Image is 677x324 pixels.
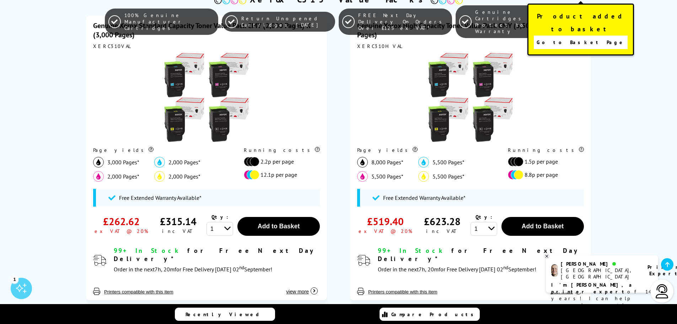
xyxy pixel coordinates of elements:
div: [GEOGRAPHIC_DATA], [GEOGRAPHIC_DATA] [561,267,639,280]
img: black_icon.svg [357,157,368,168]
span: Free Extended Warranty Available* [383,194,466,201]
img: cyan_icon.svg [418,157,429,168]
div: 1 [11,275,18,283]
img: Xerox High Capacity Toner Value Pack CMY (5,500 Pages) K (8,000 Pages) [426,53,515,142]
li: 12.1p per page [244,170,316,180]
b: I'm [PERSON_NAME], a printer expert [551,282,634,295]
button: Add to Basket [501,217,584,236]
div: inc VAT [426,228,458,234]
div: ex VAT @ 20% [359,228,412,234]
span: 99+ In Stock [378,246,445,255]
span: Recently Viewed [186,311,266,318]
span: Add to Basket [258,223,300,230]
img: user-headset-light.svg [655,284,669,298]
div: £519.40 [367,215,404,228]
span: 5,500 Pages* [432,173,464,180]
div: inc VAT [162,228,194,234]
div: XERC310VAL [93,43,320,49]
div: Page yields [93,147,229,153]
div: modal_delivery [114,246,320,275]
span: Free Extended Warranty Available* [119,194,202,201]
span: Go to Basket Page [537,37,625,47]
span: Add to Basket [522,223,564,230]
div: Page yields [357,147,493,153]
sup: nd [239,264,244,271]
span: Qty: [475,214,492,220]
span: 7h, 20m [419,266,439,273]
div: £315.14 [160,215,197,228]
sup: nd [503,264,508,271]
a: Recently Viewed [175,308,275,321]
div: XERC310HVAL [357,43,584,49]
div: [PERSON_NAME] [561,261,639,267]
span: 2,000 Pages* [168,173,200,180]
div: £262.62 [103,215,140,228]
li: 8.8p per page [508,170,580,180]
span: Return Unopened Cartridges [DATE] [241,15,331,28]
div: Product added to basket [527,4,634,55]
img: magenta_icon.svg [357,171,368,182]
div: Running costs [244,147,320,153]
span: Order in the next for Free Delivery [DATE] 02 September! [378,266,536,273]
span: 7h, 20m [155,266,174,273]
button: Add to Basket [237,217,320,236]
span: for Free Next Day Delivery* [114,246,317,263]
button: view more [284,281,320,295]
img: black_icon.svg [93,157,104,168]
span: FREE Next Day Delivery On Orders Over £125 ex VAT* [358,12,448,31]
div: modal_delivery [378,246,584,275]
img: Xerox Standard Capacity Toner Value Pack CMY (2,000 Pages) K (3,000 Pages) [162,53,251,142]
span: 3,000 Pages* [107,159,139,166]
li: 1.5p per page [508,157,580,166]
img: magenta_icon.svg [93,171,104,182]
span: Compare Products [391,311,477,318]
div: ex VAT @ 20% [95,228,148,234]
a: Compare Products [380,308,480,321]
div: £623.28 [424,215,461,228]
img: cyan_icon.svg [154,157,165,168]
span: 2,000 Pages* [168,159,200,166]
button: Printers compatible with this item [366,289,440,295]
span: view more [286,289,309,294]
span: Qty: [211,214,228,220]
img: yellow_icon.svg [418,171,429,182]
span: 99+ In Stock [114,246,181,255]
p: of 14 years! I can help you choose the right product [551,282,653,315]
span: 8,000 Pages* [371,159,403,166]
img: ashley-livechat.png [551,264,558,277]
span: 5,500 Pages* [432,159,464,166]
li: 2.2p per page [244,157,316,166]
a: Go to Basket Page [534,36,628,49]
span: 5,500 Pages* [371,173,403,180]
span: 2,000 Pages* [107,173,139,180]
span: 100% Genuine Manufacturer Cartridges [124,12,214,31]
button: Printers compatible with this item [102,289,176,295]
img: yellow_icon.svg [154,171,165,182]
span: for Free Next Day Delivery* [378,246,581,263]
span: Order in the next for Free Delivery [DATE] 02 September! [114,266,272,273]
span: Genuine Cartridges Protect Your Warranty [475,9,565,34]
div: Running costs [508,147,584,153]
